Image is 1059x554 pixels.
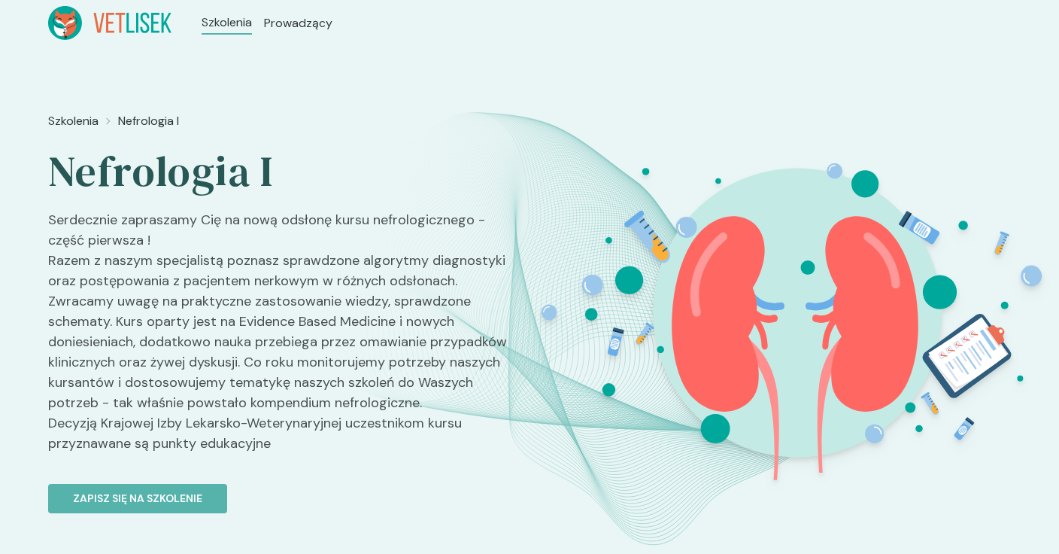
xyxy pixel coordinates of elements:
[48,484,227,513] button: Zapisz się na szkolenie
[48,145,517,198] h2: Nefrologia I
[73,491,202,507] p: Zapisz się na szkolenie
[48,112,99,130] a: Szkolenia
[48,466,517,513] a: Zapisz się na szkolenie
[48,210,517,466] p: Serdecznie zapraszamy Cię na nową odsłonę kursu nefrologicznego - część pierwsza ! Razem z naszym...
[264,14,332,32] a: Prowadzący
[202,14,252,32] a: Szkolenia
[118,112,179,130] a: Nefrologia I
